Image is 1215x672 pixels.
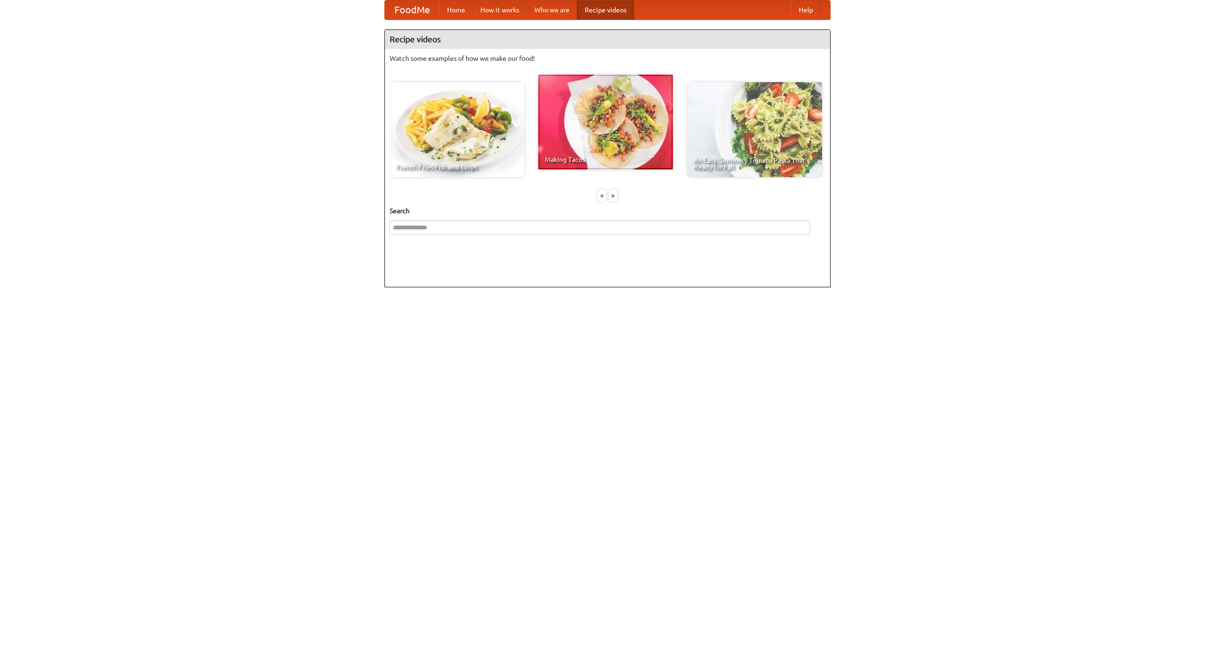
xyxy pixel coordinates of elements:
[439,0,473,19] a: Home
[385,30,830,49] h4: Recipe videos
[396,164,518,170] span: French Fries Fish and Chips
[390,82,524,177] a: French Fries Fish and Chips
[694,157,815,170] span: An Easy, Summery Tomato Pasta That's Ready for Fall
[687,82,822,177] a: An Easy, Summery Tomato Pasta That's Ready for Fall
[385,0,439,19] a: FoodMe
[598,189,606,201] div: «
[390,54,825,63] p: Watch some examples of how we make our food!
[791,0,821,19] a: Help
[390,206,825,216] h5: Search
[527,0,577,19] a: Who we are
[473,0,527,19] a: How it works
[609,189,617,201] div: »
[538,75,673,170] a: Making Tacos
[577,0,634,19] a: Recipe videos
[545,156,666,163] span: Making Tacos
